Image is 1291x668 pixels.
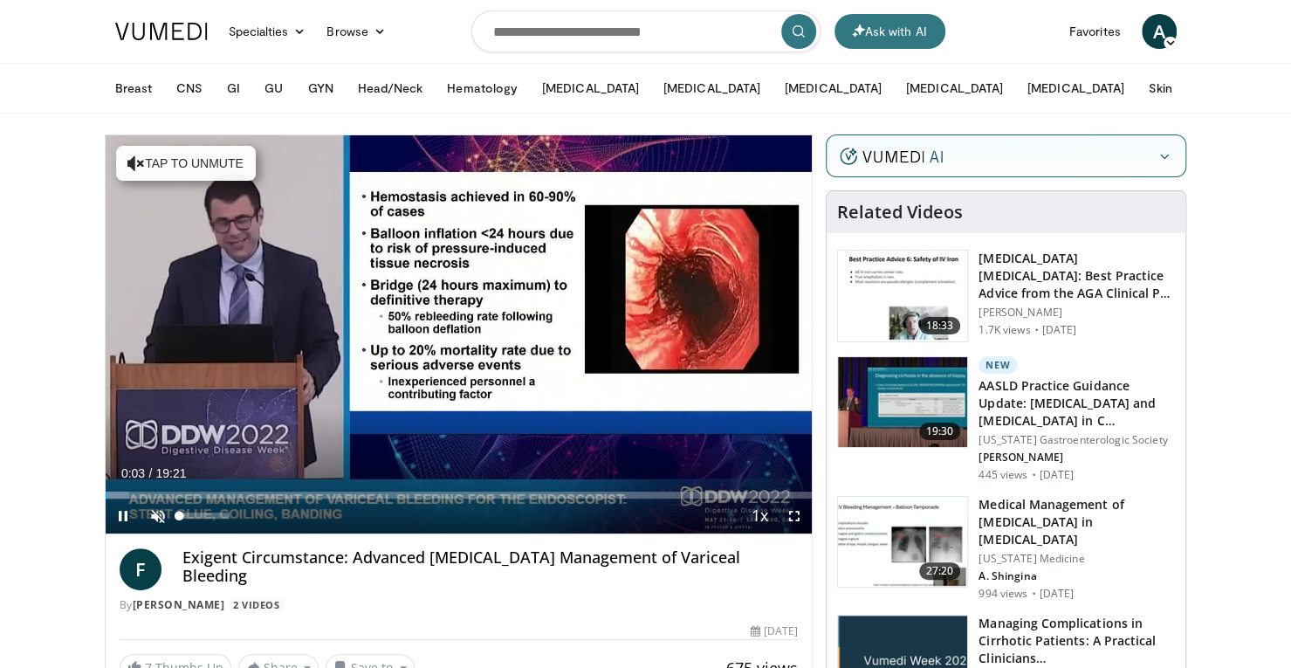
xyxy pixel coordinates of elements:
button: Skin [1138,71,1183,106]
div: · [1031,587,1035,601]
p: [DATE] [1039,587,1074,601]
button: Unmute [141,499,175,534]
button: Hematology [436,71,528,106]
h3: AASLD Practice Guidance Update: [MEDICAL_DATA] and [MEDICAL_DATA] in C… [979,377,1175,430]
button: [MEDICAL_DATA] [1017,71,1135,106]
p: [DATE] [1039,468,1074,482]
a: F [120,548,161,590]
a: Favorites [1059,14,1131,49]
span: 18:33 [919,317,961,334]
img: vumedi-ai-logo.v2.svg [840,148,943,165]
p: 1.7K views [979,323,1030,337]
p: [US_STATE] Gastroenterologic Society [979,433,1175,447]
span: 27:20 [919,562,961,580]
button: [MEDICAL_DATA] [532,71,649,106]
button: GU [254,71,293,106]
div: Volume Level [180,513,230,519]
span: 19:30 [919,423,961,440]
a: 18:33 [MEDICAL_DATA] [MEDICAL_DATA]: Best Practice Advice from the AGA Clinical P… [PERSON_NAME] ... [837,250,1175,342]
h3: Managing Complications in Cirrhotic Patients: A Practical Clinicians… [979,615,1175,667]
video-js: Video Player [106,135,813,534]
button: Fullscreen [777,499,812,534]
button: [MEDICAL_DATA] [774,71,892,106]
img: bd36b20d-a3bb-4fa4-974b-52eab48e72d2.150x105_q85_crop-smart_upscale.jpg [838,497,967,588]
input: Search topics, interventions [471,10,821,52]
p: [US_STATE] Medicine [979,552,1175,566]
a: [PERSON_NAME] [133,597,225,612]
a: 19:30 New AASLD Practice Guidance Update: [MEDICAL_DATA] and [MEDICAL_DATA] in C… [US_STATE] Gast... [837,356,1175,482]
button: Playback Rate [742,499,777,534]
a: 2 Videos [228,597,285,612]
p: A. Shingina [979,569,1175,583]
button: GI [216,71,251,106]
img: d1653e00-2c8d-43f1-b9d7-3bc1bf0d4299.150x105_q85_crop-smart_upscale.jpg [838,251,967,341]
a: Specialties [218,14,317,49]
a: Browse [316,14,396,49]
p: [PERSON_NAME] [979,306,1175,320]
a: 27:20 Medical Management of [MEDICAL_DATA] in [MEDICAL_DATA] [US_STATE] Medicine A. Shingina 994 ... [837,496,1175,601]
button: GYN [297,71,343,106]
h4: Related Videos [837,202,963,223]
div: · [1031,468,1035,482]
span: 0:03 [121,466,145,480]
p: [DATE] [1041,323,1076,337]
button: CNS [166,71,213,106]
p: [PERSON_NAME] [979,451,1175,465]
button: Ask with AI [834,14,945,49]
h4: Exigent Circumstance: Advanced [MEDICAL_DATA] Management of Variceal Bleeding [182,548,799,586]
div: · [1033,323,1038,337]
p: 445 views [979,468,1027,482]
h3: [MEDICAL_DATA] [MEDICAL_DATA]: Best Practice Advice from the AGA Clinical P… [979,250,1175,302]
button: [MEDICAL_DATA] [896,71,1013,106]
button: Pause [106,499,141,534]
h3: Medical Management of [MEDICAL_DATA] in [MEDICAL_DATA] [979,496,1175,548]
button: Breast [105,71,162,106]
p: New [979,356,1017,374]
span: 19:21 [155,466,186,480]
div: Progress Bar [106,492,813,499]
img: 50a6b64d-5d4b-403b-afd4-04c115c28dda.150x105_q85_crop-smart_upscale.jpg [838,357,967,448]
button: [MEDICAL_DATA] [653,71,771,106]
p: 994 views [979,587,1027,601]
a: A [1142,14,1177,49]
button: Head/Neck [347,71,434,106]
div: [DATE] [751,623,798,639]
span: / [149,466,153,480]
img: VuMedi Logo [115,23,208,40]
button: Tap to unmute [116,146,256,181]
div: By [120,597,799,613]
